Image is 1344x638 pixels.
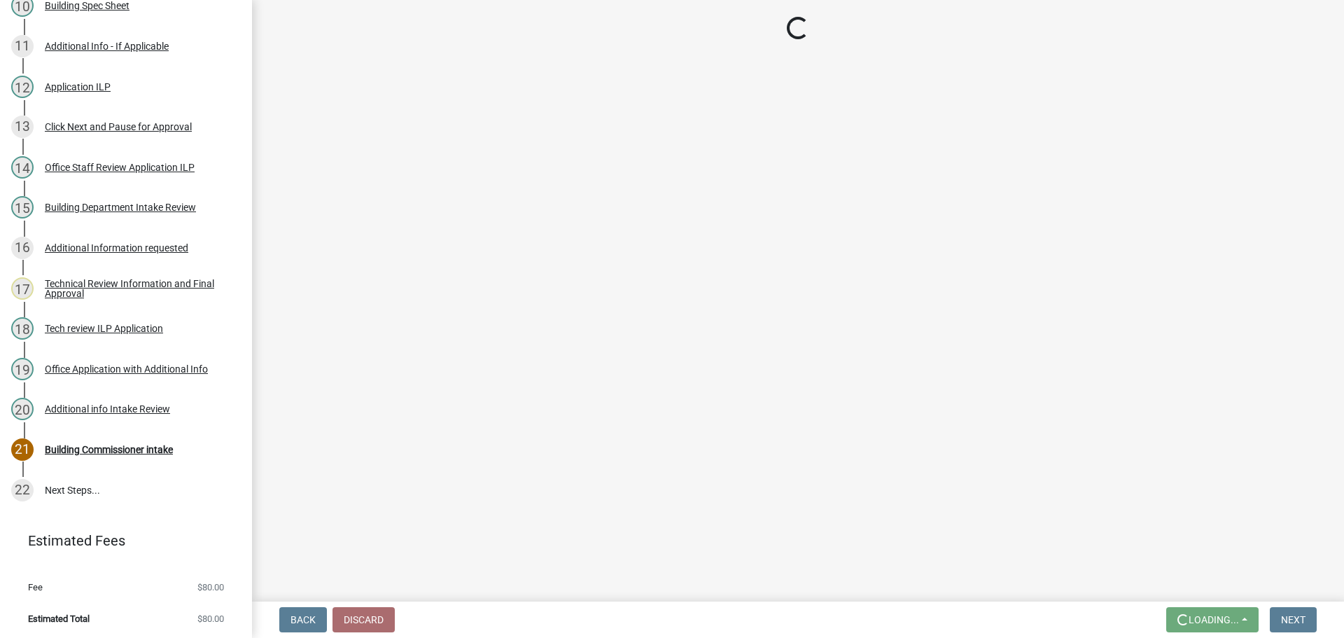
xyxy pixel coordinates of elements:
[45,243,188,253] div: Additional Information requested
[197,583,224,592] span: $80.00
[279,607,327,632] button: Back
[11,358,34,380] div: 19
[11,196,34,219] div: 15
[45,122,192,132] div: Click Next and Pause for Approval
[11,156,34,179] div: 14
[28,614,90,623] span: Estimated Total
[45,82,111,92] div: Application ILP
[11,35,34,57] div: 11
[45,41,169,51] div: Additional Info - If Applicable
[11,398,34,420] div: 20
[28,583,43,592] span: Fee
[45,162,195,172] div: Office Staff Review Application ILP
[11,116,34,138] div: 13
[45,364,208,374] div: Office Application with Additional Info
[11,76,34,98] div: 12
[11,277,34,300] div: 17
[11,479,34,501] div: 22
[290,614,316,625] span: Back
[332,607,395,632] button: Discard
[11,438,34,461] div: 21
[45,202,196,212] div: Building Department Intake Review
[1166,607,1259,632] button: Loading...
[11,237,34,259] div: 16
[45,404,170,414] div: Additional info Intake Review
[1270,607,1317,632] button: Next
[45,324,163,333] div: Tech review ILP Application
[45,1,129,11] div: Building Spec Sheet
[197,614,224,623] span: $80.00
[45,279,230,298] div: Technical Review Information and Final Approval
[11,527,230,555] a: Estimated Fees
[1281,614,1305,625] span: Next
[11,317,34,340] div: 18
[1189,614,1239,625] span: Loading...
[45,445,173,455] div: Building Commissioner intake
